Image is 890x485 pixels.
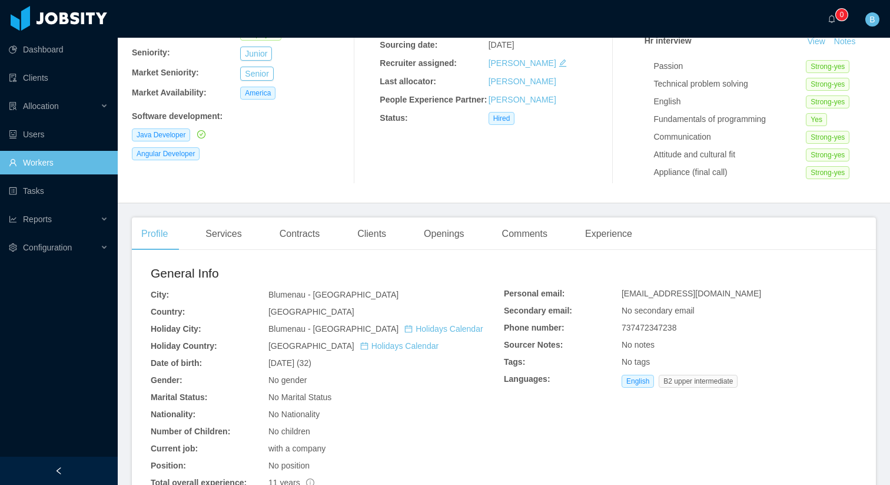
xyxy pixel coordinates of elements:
b: Recruiter assigned: [380,58,457,68]
a: View [803,37,829,46]
b: Personal email: [504,289,565,298]
b: Seniority: [132,48,170,57]
i: icon: edit [559,59,567,67]
button: Junior [240,47,272,61]
i: icon: check-circle [197,130,205,138]
b: City: [151,290,169,299]
div: Services [196,217,251,250]
a: icon: pie-chartDashboard [9,38,108,61]
h2: General Info [151,264,504,283]
span: Blumenau - [GEOGRAPHIC_DATA] [268,324,483,334]
span: Strong-yes [806,95,849,108]
div: Experience [576,217,642,250]
span: Reports [23,215,52,224]
span: Configuration [23,243,72,252]
span: Hired [489,112,515,125]
a: [PERSON_NAME] [489,95,556,104]
button: Notes [829,35,861,49]
span: Angular Developer [132,147,200,160]
span: B [869,12,875,27]
a: [PERSON_NAME] [489,77,556,86]
b: Sourcing date: [380,40,437,50]
span: Strong-yes [806,60,849,73]
b: Status: [380,113,407,123]
div: Clients [348,217,396,250]
a: [PERSON_NAME] [489,58,556,68]
div: No tags [622,356,857,368]
b: Holiday City: [151,324,201,334]
span: Strong-yes [806,166,849,179]
i: icon: calendar [360,342,368,350]
span: No notes [622,340,655,349]
span: [DATE] [489,40,514,50]
i: icon: calendar [404,325,413,333]
div: Appliance (final call) [654,166,806,179]
a: icon: check-circle [195,130,205,139]
span: No children [268,427,310,436]
b: Sourcer Notes: [504,340,563,349]
b: Position: [151,461,186,470]
span: America [240,87,275,100]
span: No Nationality [268,410,320,419]
b: Date of birth: [151,358,202,368]
b: Country: [151,307,185,316]
b: Languages: [504,374,550,384]
div: Comments [493,217,557,250]
strong: Hr interview [645,36,692,45]
div: Communication [654,131,806,143]
b: Market Seniority: [132,68,199,77]
b: Secondary email: [504,306,572,315]
b: Holiday Country: [151,341,217,351]
span: with a company [268,444,326,453]
span: [GEOGRAPHIC_DATA] [268,341,439,351]
i: icon: solution [9,102,17,110]
span: No secondary email [622,306,695,315]
span: English [622,375,654,388]
i: icon: line-chart [9,215,17,223]
span: Blumenau - [GEOGRAPHIC_DATA] [268,290,398,299]
b: People Experience Partner: [380,95,487,104]
b: Software development : [132,111,222,121]
b: Nationality: [151,410,195,419]
div: Openings [414,217,474,250]
a: icon: auditClients [9,66,108,90]
b: Gender: [151,375,182,385]
i: icon: setting [9,243,17,252]
sup: 0 [836,9,848,21]
span: No gender [268,375,307,385]
b: Marital Status: [151,392,207,402]
div: Passion [654,60,806,72]
span: B2 upper intermediate [659,375,738,388]
b: Last allocator: [380,77,436,86]
b: Current job: [151,444,198,453]
span: Java Developer [132,128,190,141]
div: Profile [132,217,177,250]
a: icon: userWorkers [9,151,108,174]
a: icon: robotUsers [9,123,108,146]
a: icon: calendarHolidays Calendar [404,324,483,334]
a: icon: calendarHolidays Calendar [360,341,439,351]
span: 737472347238 [622,323,676,332]
span: No Marital Status [268,392,331,402]
b: Number of Children: [151,427,230,436]
span: Strong-yes [806,131,849,144]
div: Technical problem solving [654,78,806,90]
span: Strong-yes [806,149,849,161]
span: [DATE] (32) [268,358,311,368]
div: Fundamentals of programming [654,113,806,126]
span: [EMAIL_ADDRESS][DOMAIN_NAME] [622,289,761,298]
div: Attitude and cultural fit [654,149,806,161]
i: icon: bell [828,15,836,23]
span: Strong-yes [806,78,849,91]
b: Tags: [504,357,525,367]
div: Contracts [270,217,329,250]
a: icon: profileTasks [9,179,108,203]
span: Yes [806,113,827,126]
span: [GEOGRAPHIC_DATA] [268,307,354,316]
div: English [654,95,806,108]
button: Senior [240,67,273,81]
b: Market Availability: [132,88,207,97]
span: Allocation [23,101,59,111]
span: No position [268,461,310,470]
b: Phone number: [504,323,564,332]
